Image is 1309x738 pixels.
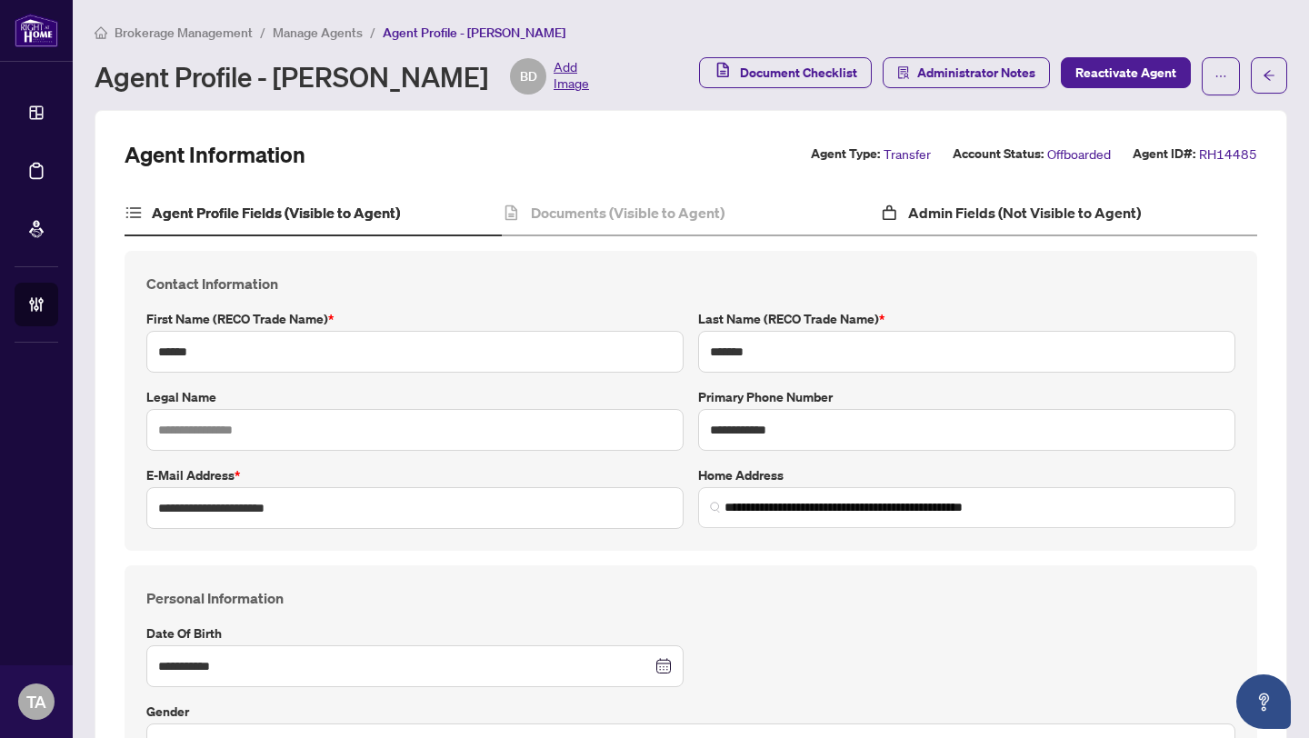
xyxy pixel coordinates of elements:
span: Transfer [884,144,931,165]
span: Administrator Notes [917,58,1035,87]
button: Document Checklist [699,57,872,88]
span: home [95,26,107,39]
span: Brokerage Management [115,25,253,41]
button: Reactivate Agent [1061,57,1191,88]
label: Agent Type: [811,144,880,165]
label: Home Address [698,465,1235,485]
span: Manage Agents [273,25,363,41]
h4: Documents (Visible to Agent) [531,202,724,224]
span: RH14485 [1199,144,1257,165]
img: search_icon [710,502,721,513]
span: TA [26,689,46,714]
span: Agent Profile - [PERSON_NAME] [383,25,565,41]
h4: Admin Fields (Not Visible to Agent) [908,202,1141,224]
label: Account Status: [953,144,1044,165]
label: Primary Phone Number [698,387,1235,407]
img: logo [15,14,58,47]
div: Agent Profile - [PERSON_NAME] [95,58,589,95]
span: Add Image [554,58,589,95]
h2: Agent Information [125,140,305,169]
button: Administrator Notes [883,57,1050,88]
h4: Personal Information [146,587,1235,609]
label: Legal Name [146,387,684,407]
h4: Agent Profile Fields (Visible to Agent) [152,202,400,224]
h4: Contact Information [146,273,1235,294]
span: Offboarded [1047,144,1111,165]
li: / [260,22,265,43]
label: Last Name (RECO Trade Name) [698,309,1235,329]
li: / [370,22,375,43]
label: Date of Birth [146,623,684,643]
label: E-mail Address [146,465,684,485]
span: solution [897,66,910,79]
span: Reactivate Agent [1075,58,1176,87]
span: Document Checklist [740,58,857,87]
span: ellipsis [1214,70,1227,83]
button: Open asap [1236,674,1291,729]
label: First Name (RECO Trade Name) [146,309,684,329]
label: Agent ID#: [1133,144,1195,165]
span: BD [520,66,537,86]
label: Gender [146,702,1235,722]
span: arrow-left [1263,69,1275,82]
